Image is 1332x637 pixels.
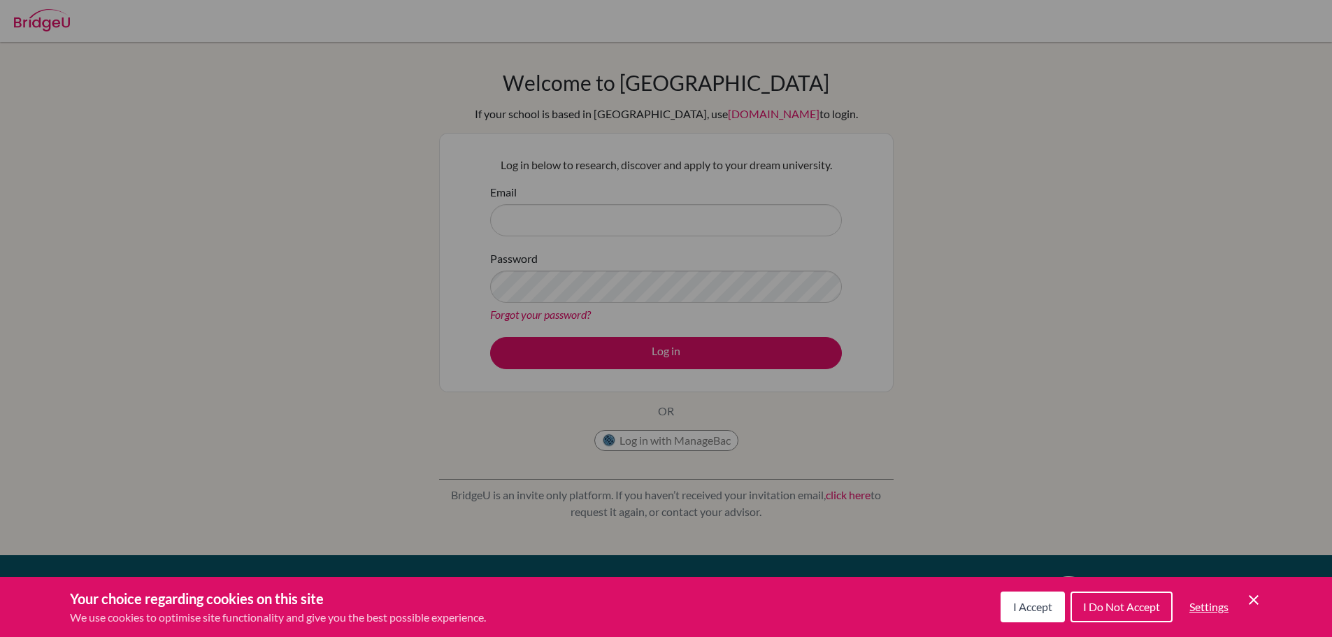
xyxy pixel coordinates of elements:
button: Settings [1178,593,1240,621]
h3: Your choice regarding cookies on this site [70,588,486,609]
span: Settings [1189,600,1229,613]
span: I Do Not Accept [1083,600,1160,613]
button: I Accept [1001,592,1065,622]
button: Save and close [1245,592,1262,608]
button: I Do Not Accept [1070,592,1173,622]
span: I Accept [1013,600,1052,613]
p: We use cookies to optimise site functionality and give you the best possible experience. [70,609,486,626]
